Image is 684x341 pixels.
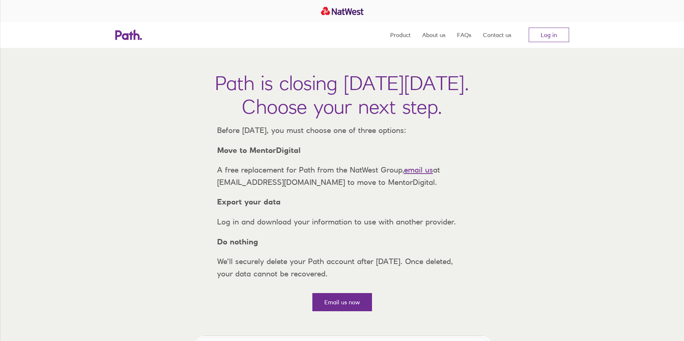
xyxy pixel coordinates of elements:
a: Product [390,22,411,48]
p: Log in and download your information to use with another provider. [211,216,473,228]
h1: Path is closing [DATE][DATE]. Choose your next step. [215,71,469,118]
a: About us [422,22,445,48]
a: Log in [529,28,569,42]
p: We’ll securely delete your Path account after [DATE]. Once deleted, your data cannot be recovered. [211,255,473,280]
a: email us [404,165,433,174]
a: FAQs [457,22,471,48]
a: Email us now [312,293,372,311]
strong: Export your data [217,197,281,206]
strong: Move to MentorDigital [217,146,301,155]
strong: Do nothing [217,237,258,246]
p: A free replacement for Path from the NatWest Group, at [EMAIL_ADDRESS][DOMAIN_NAME] to move to Me... [211,164,473,188]
p: Before [DATE], you must choose one of three options: [211,124,473,137]
a: Contact us [483,22,511,48]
